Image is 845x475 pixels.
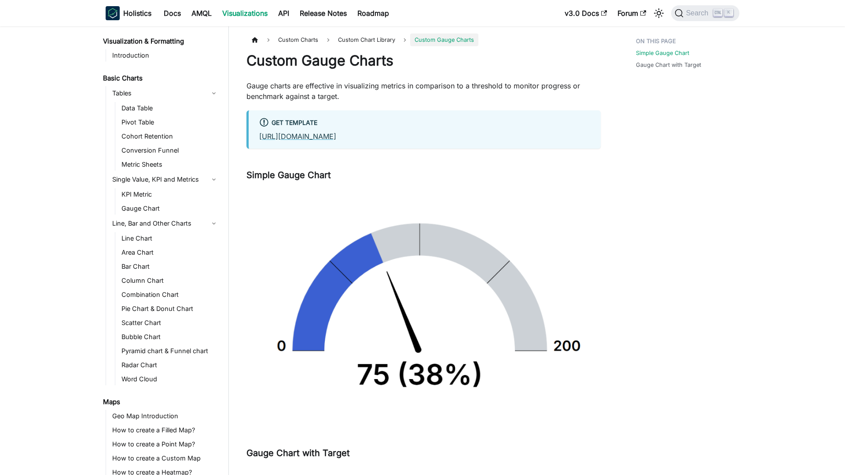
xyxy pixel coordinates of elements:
[217,6,273,20] a: Visualizations
[119,359,221,371] a: Radar Chart
[106,6,120,20] img: Holistics
[246,33,601,46] nav: Breadcrumbs
[119,202,221,215] a: Gauge Chart
[246,448,601,459] h3: Gauge Chart with Target
[119,158,221,171] a: Metric Sheets
[119,274,221,287] a: Column Chart
[110,86,221,100] a: Tables
[559,6,612,20] a: v3.0 Docs
[652,6,666,20] button: Switch between dark and light mode (currently light mode)
[246,33,263,46] a: Home page
[294,6,352,20] a: Release Notes
[110,410,221,422] a: Geo Map Introduction
[97,26,229,475] nav: Docs sidebar
[110,172,221,186] a: Single Value, KPI and Metrics
[100,396,221,408] a: Maps
[110,438,221,450] a: How to create a Point Map?
[119,144,221,157] a: Conversion Funnel
[119,331,221,343] a: Bubble Chart
[110,216,221,230] a: Line, Bar and Other Charts
[612,6,651,20] a: Forum
[724,9,733,17] kbd: K
[119,303,221,315] a: Pie Chart & Donut Chart
[119,102,221,114] a: Data Table
[119,232,221,245] a: Line Chart
[259,117,590,129] div: Get Template
[246,80,601,102] p: Gauge charts are effective in visualizing metrics in comparison to a threshold to monitor progres...
[158,6,186,20] a: Docs
[636,61,701,69] a: Gauge Chart with Target
[246,52,601,69] h1: Custom Gauge Charts
[410,33,478,46] span: Custom Gauge Charts
[119,246,221,259] a: Area Chart
[352,6,394,20] a: Roadmap
[274,33,323,46] span: Custom Charts
[119,116,221,128] a: Pivot Table
[119,373,221,385] a: Word Cloud
[246,188,601,424] img: reporting-custom-chart/simple-gauge-chart
[119,130,221,142] a: Cohort Retention
[119,289,221,301] a: Combination Chart
[273,6,294,20] a: API
[119,188,221,201] a: KPI Metric
[186,6,217,20] a: AMQL
[636,49,689,57] a: Simple Gauge Chart
[246,170,601,181] h3: Simple Gauge Chart
[334,33,400,46] a: Custom Chart Library
[110,452,221,464] a: How to create a Custom Map
[123,8,151,18] b: Holistics
[119,345,221,357] a: Pyramid chart & Funnel chart
[100,35,221,47] a: Visualization & Formatting
[100,72,221,84] a: Basic Charts
[110,49,221,62] a: Introduction
[338,37,395,43] span: Custom Chart Library
[119,317,221,329] a: Scatter Chart
[110,424,221,436] a: How to create a Filled Map?
[671,5,739,21] button: Search (Ctrl+K)
[683,9,714,17] span: Search
[106,6,151,20] a: HolisticsHolistics
[119,260,221,273] a: Bar Chart
[259,132,336,141] a: [URL][DOMAIN_NAME]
